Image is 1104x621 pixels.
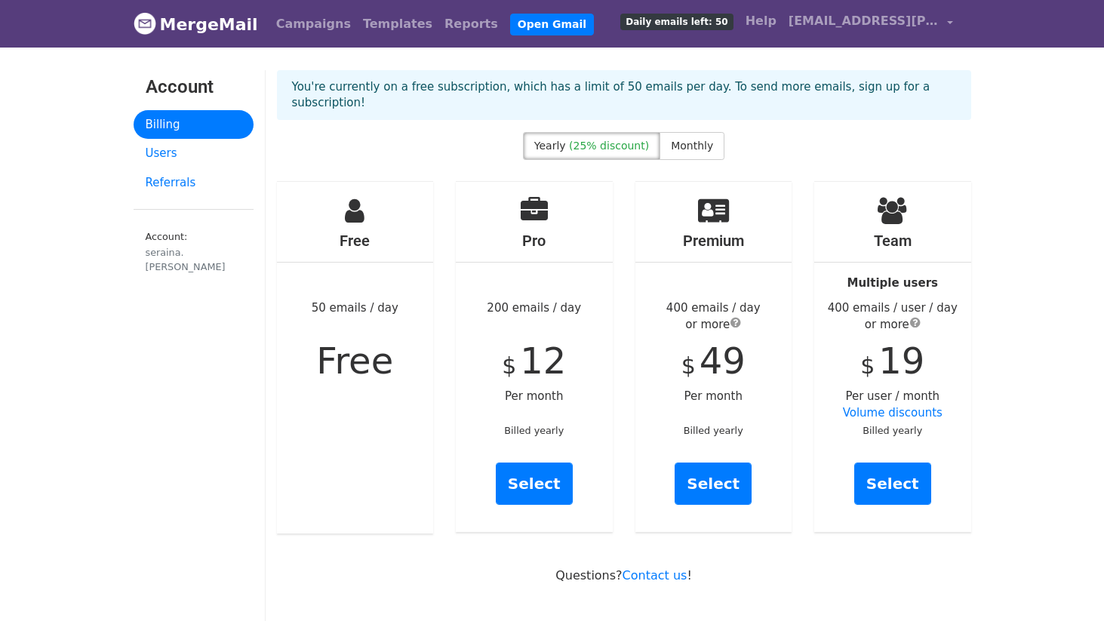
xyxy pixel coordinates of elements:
small: Billed yearly [684,425,743,436]
img: MergeMail logo [134,12,156,35]
small: Billed yearly [504,425,564,436]
a: Referrals [134,168,254,198]
a: MergeMail [134,8,258,40]
h4: Premium [635,232,792,250]
strong: Multiple users [847,276,938,290]
div: 400 emails / user / day or more [814,300,971,334]
span: (25% discount) [569,140,649,152]
h4: Free [277,232,434,250]
span: $ [502,352,516,379]
a: Select [854,463,931,505]
a: Reports [438,9,504,39]
a: Select [675,463,752,505]
a: Volume discounts [843,406,943,420]
small: Billed yearly [863,425,922,436]
span: Yearly [534,140,566,152]
a: Campaigns [270,9,357,39]
span: 49 [700,340,746,382]
a: Daily emails left: 50 [614,6,739,36]
span: 19 [878,340,924,382]
div: 200 emails / day Per month [456,182,613,532]
a: Help [740,6,783,36]
div: 50 emails / day [277,182,434,533]
a: Billing [134,110,254,140]
div: Per month [635,182,792,532]
a: Users [134,139,254,168]
h4: Team [814,232,971,250]
p: You're currently on a free subscription, which has a limit of 50 emails per day. To send more ema... [292,79,956,111]
span: Daily emails left: 50 [620,14,733,30]
div: Per user / month [814,182,971,532]
span: Monthly [671,140,713,152]
a: Open Gmail [510,14,594,35]
span: $ [860,352,875,379]
span: [EMAIL_ADDRESS][PERSON_NAME][DOMAIN_NAME] [789,12,939,30]
span: $ [681,352,696,379]
a: [EMAIL_ADDRESS][PERSON_NAME][DOMAIN_NAME] [783,6,959,42]
div: seraina.[PERSON_NAME] [146,245,241,274]
h3: Account [146,76,241,98]
a: Contact us [623,568,687,583]
span: 12 [520,340,566,382]
h4: Pro [456,232,613,250]
a: Select [496,463,573,505]
p: Questions? ! [277,567,971,583]
a: Templates [357,9,438,39]
span: Free [316,340,393,382]
small: Account: [146,231,241,274]
div: 400 emails / day or more [635,300,792,334]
